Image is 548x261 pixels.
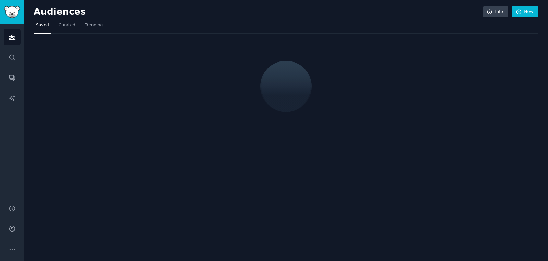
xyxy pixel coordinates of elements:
a: Trending [83,20,105,34]
h2: Audiences [34,6,483,17]
span: Trending [85,22,103,28]
a: New [512,6,538,18]
a: Curated [56,20,78,34]
span: Curated [59,22,75,28]
a: Saved [34,20,51,34]
span: Saved [36,22,49,28]
a: Info [483,6,508,18]
img: GummySearch logo [4,6,20,18]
